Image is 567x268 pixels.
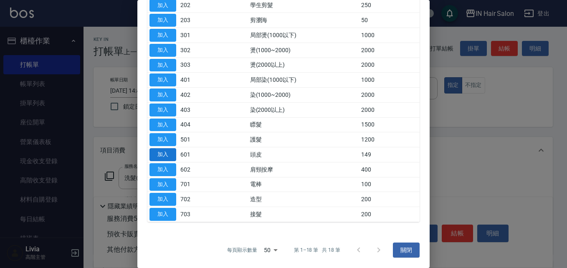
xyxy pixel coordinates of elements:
[227,246,257,254] p: 每頁顯示數量
[359,58,420,73] td: 2000
[359,207,420,222] td: 200
[178,88,213,103] td: 402
[359,43,420,58] td: 2000
[178,117,213,132] td: 404
[359,147,420,162] td: 149
[149,73,176,86] button: 加入
[248,162,359,177] td: 肩頸按摩
[149,148,176,161] button: 加入
[248,117,359,132] td: 瞟髮
[149,163,176,176] button: 加入
[248,192,359,207] td: 造型
[178,58,213,73] td: 303
[178,73,213,88] td: 401
[359,192,420,207] td: 200
[149,88,176,101] button: 加入
[178,162,213,177] td: 602
[149,208,176,221] button: 加入
[149,193,176,206] button: 加入
[149,44,176,57] button: 加入
[359,132,420,147] td: 1200
[248,73,359,88] td: 局部染(1000以下)
[359,102,420,117] td: 2000
[248,88,359,103] td: 染(1000~2000)
[178,43,213,58] td: 302
[149,104,176,116] button: 加入
[178,192,213,207] td: 702
[149,29,176,42] button: 加入
[248,147,359,162] td: 頭皮
[359,88,420,103] td: 2000
[359,28,420,43] td: 1000
[178,13,213,28] td: 203
[248,28,359,43] td: 局部燙(1000以下)
[359,162,420,177] td: 400
[178,132,213,147] td: 501
[149,178,176,191] button: 加入
[178,177,213,192] td: 701
[359,73,420,88] td: 1000
[294,246,340,254] p: 第 1–18 筆 共 18 筆
[248,177,359,192] td: 電棒
[178,102,213,117] td: 403
[178,28,213,43] td: 301
[178,207,213,222] td: 703
[149,133,176,146] button: 加入
[248,13,359,28] td: 剪瀏海
[248,132,359,147] td: 護髮
[178,147,213,162] td: 601
[393,243,420,258] button: 關閉
[359,117,420,132] td: 1500
[248,207,359,222] td: 接髮
[248,102,359,117] td: 染(2000以上)
[149,14,176,27] button: 加入
[149,119,176,131] button: 加入
[359,177,420,192] td: 100
[248,43,359,58] td: 燙(1000~2000)
[149,59,176,72] button: 加入
[359,13,420,28] td: 50
[248,58,359,73] td: 燙(2000以上)
[261,239,281,261] div: 50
